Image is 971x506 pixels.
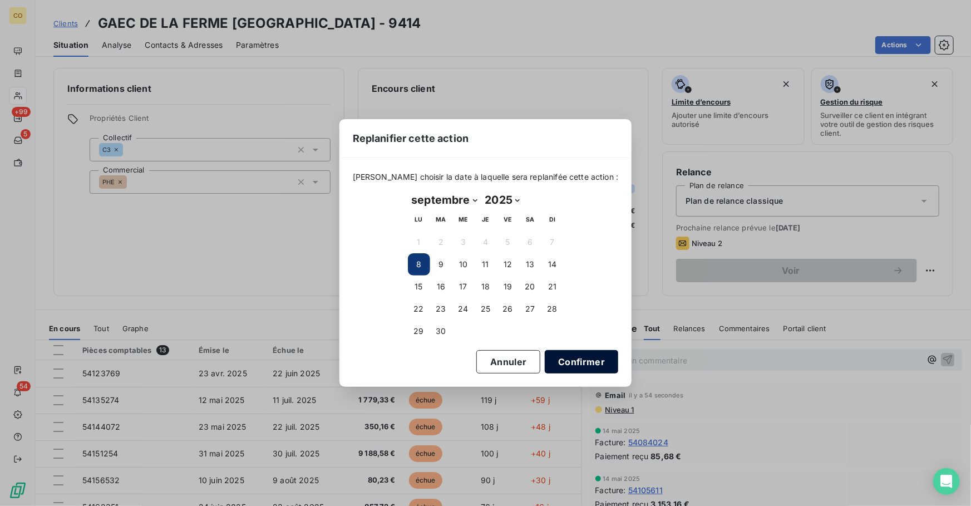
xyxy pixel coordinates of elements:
[452,231,475,253] button: 3
[541,231,564,253] button: 7
[353,131,469,146] span: Replanifier cette action
[430,231,452,253] button: 2
[475,276,497,298] button: 18
[933,468,960,495] div: Open Intercom Messenger
[452,276,475,298] button: 17
[519,231,541,253] button: 6
[497,231,519,253] button: 5
[475,231,497,253] button: 4
[430,276,452,298] button: 16
[497,209,519,231] th: vendredi
[430,209,452,231] th: mardi
[475,209,497,231] th: jeudi
[541,209,564,231] th: dimanche
[353,171,619,183] span: [PERSON_NAME] choisir la date à laquelle sera replanifée cette action :
[519,253,541,276] button: 13
[497,253,519,276] button: 12
[408,209,430,231] th: lundi
[497,276,519,298] button: 19
[497,298,519,320] button: 26
[408,231,430,253] button: 1
[430,253,452,276] button: 9
[452,298,475,320] button: 24
[545,350,618,374] button: Confirmer
[408,298,430,320] button: 22
[452,253,475,276] button: 10
[519,276,541,298] button: 20
[476,350,540,374] button: Annuler
[519,298,541,320] button: 27
[430,298,452,320] button: 23
[408,320,430,342] button: 29
[541,276,564,298] button: 21
[475,253,497,276] button: 11
[519,209,541,231] th: samedi
[452,209,475,231] th: mercredi
[541,298,564,320] button: 28
[408,253,430,276] button: 8
[408,276,430,298] button: 15
[475,298,497,320] button: 25
[541,253,564,276] button: 14
[430,320,452,342] button: 30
